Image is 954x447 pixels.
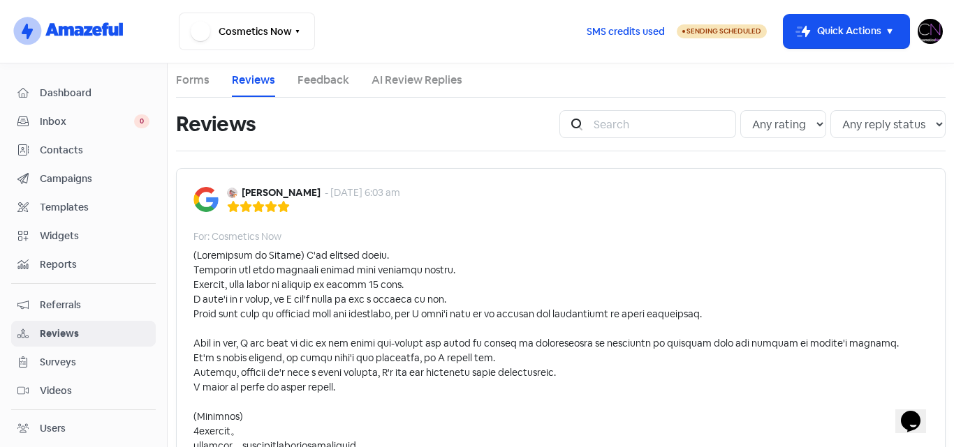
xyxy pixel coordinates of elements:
img: Image [193,187,219,212]
a: Widgets [11,223,156,249]
button: Quick Actions [784,15,909,48]
input: Search [585,110,736,138]
span: Referrals [40,298,149,312]
a: SMS credits used [575,23,677,38]
span: Campaigns [40,172,149,186]
span: Reports [40,257,149,272]
iframe: chat widget [895,391,940,433]
a: Templates [11,195,156,220]
a: Inbox 0 [11,109,156,135]
span: Inbox [40,114,134,129]
a: Referrals [11,292,156,318]
span: Widgets [40,229,149,243]
div: Users [40,421,66,436]
img: User [918,19,943,44]
span: Videos [40,384,149,398]
h1: Reviews [176,102,256,146]
div: For: Cosmetics Now [193,229,281,244]
a: Feedback [298,72,349,89]
span: 0 [134,114,149,128]
b: [PERSON_NAME] [242,185,321,200]
span: Contacts [40,143,149,158]
button: Cosmetics Now [179,13,315,50]
a: Users [11,416,156,441]
a: Reviews [232,72,275,89]
a: Reports [11,252,156,278]
a: AI Review Replies [372,72,462,89]
span: Reviews [40,326,149,341]
div: - [DATE] 6:03 am [325,185,400,200]
span: SMS credits used [587,24,665,39]
span: Templates [40,200,149,215]
a: Dashboard [11,80,156,106]
a: Campaigns [11,166,156,192]
a: Reviews [11,321,156,347]
span: Dashboard [40,86,149,100]
img: Avatar [227,188,237,198]
a: Contacts [11,137,156,163]
a: Sending Scheduled [677,23,767,40]
span: Sending Scheduled [687,26,761,36]
a: Forms [176,72,210,89]
span: Surveys [40,355,149,370]
a: Surveys [11,349,156,375]
a: Videos [11,378,156,404]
